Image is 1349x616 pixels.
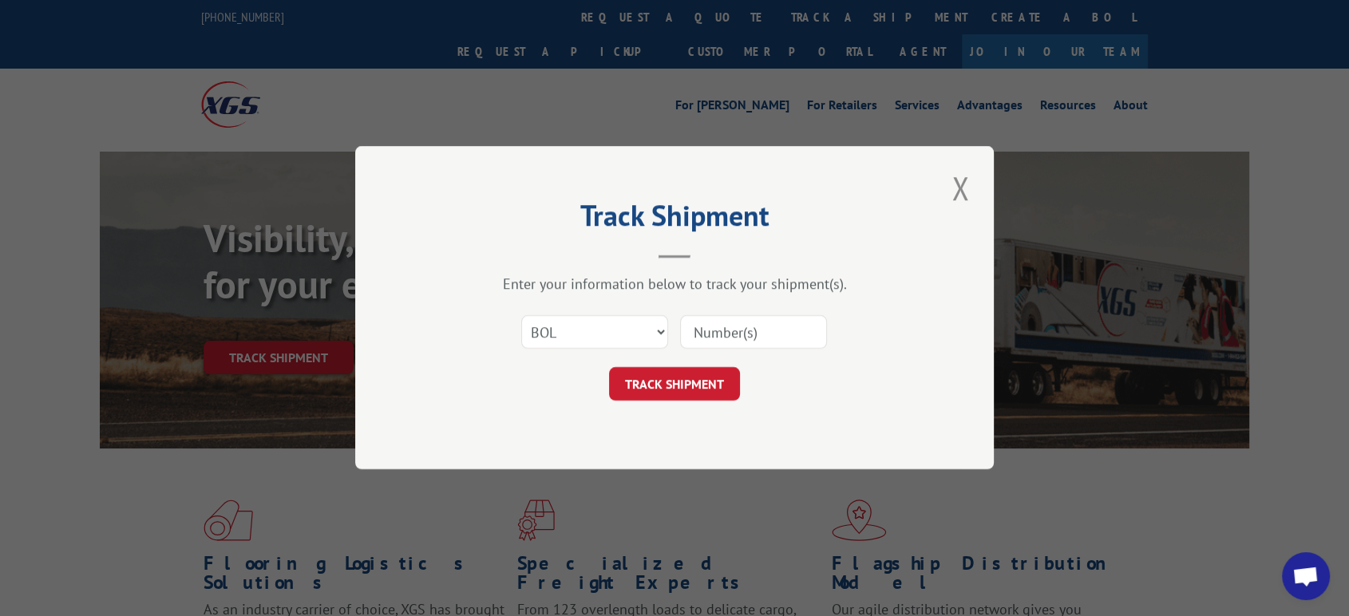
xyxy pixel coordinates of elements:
input: Number(s) [680,316,827,349]
button: Close modal [947,166,974,210]
div: Enter your information below to track your shipment(s). [435,275,914,294]
button: TRACK SHIPMENT [609,368,740,401]
h2: Track Shipment [435,204,914,235]
a: Open chat [1282,552,1330,600]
